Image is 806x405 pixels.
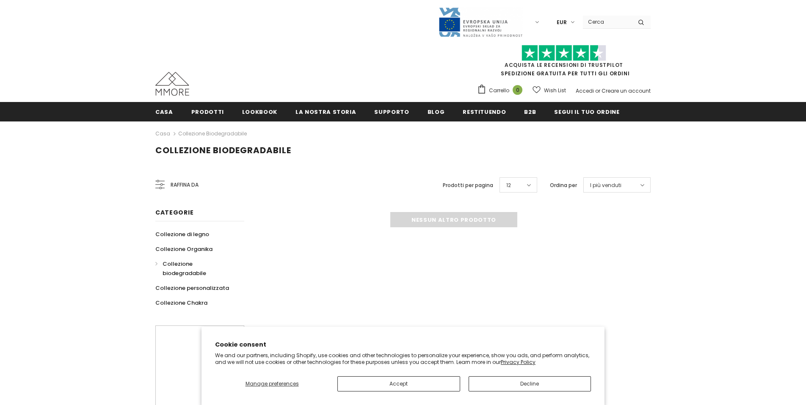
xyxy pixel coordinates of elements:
span: or [595,87,600,94]
a: Casa [155,129,170,139]
span: Collezione biodegradabile [155,144,291,156]
a: Creare un account [602,87,651,94]
span: Categorie [155,208,193,217]
a: Casa [155,102,173,121]
span: Segui il tuo ordine [554,108,619,116]
span: Wish List [544,86,566,95]
a: Javni Razpis [438,18,523,25]
span: Restituendo [463,108,506,116]
button: Decline [469,376,591,391]
h2: Cookie consent [215,340,591,349]
p: We and our partners, including Shopify, use cookies and other technologies to personalize your ex... [215,352,591,365]
button: Manage preferences [215,376,329,391]
span: 12 [506,181,511,190]
a: Collezione Organika [155,242,213,256]
span: I più venduti [590,181,621,190]
a: La nostra storia [295,102,356,121]
a: supporto [374,102,409,121]
span: Manage preferences [246,380,299,387]
span: Collezione Chakra [155,299,207,307]
a: Wish List [533,83,566,98]
a: Restituendo [463,102,506,121]
span: B2B [524,108,536,116]
span: SPEDIZIONE GRATUITA PER TUTTI GLI ORDINI [477,49,651,77]
label: Prodotti per pagina [443,181,493,190]
span: Collezione di legno [155,230,209,238]
a: Prodotti [191,102,224,121]
a: Collezione biodegradabile [155,256,235,281]
button: Accept [337,376,460,391]
label: Ordina per [550,181,577,190]
a: Collezione Chakra [155,295,207,310]
a: B2B [524,102,536,121]
a: Carrello 0 [477,84,527,97]
a: Acquista le recensioni di TrustPilot [505,61,623,69]
span: Collezione biodegradabile [163,260,206,277]
a: Collezione biodegradabile [178,130,247,137]
a: Blog [428,102,445,121]
span: Blog [428,108,445,116]
span: Lookbook [242,108,277,116]
span: Prodotti [191,108,224,116]
span: Raffina da [171,180,199,190]
a: Privacy Policy [501,358,535,366]
span: Collezione Organika [155,245,213,253]
span: Carrello [489,86,509,95]
img: Fidati di Pilot Stars [522,45,606,61]
span: Collezione personalizzata [155,284,229,292]
span: La nostra storia [295,108,356,116]
a: Segui il tuo ordine [554,102,619,121]
a: Collezione di legno [155,227,209,242]
a: Collezione personalizzata [155,281,229,295]
img: Javni Razpis [438,7,523,38]
input: Search Site [583,16,632,28]
img: Casi MMORE [155,72,189,96]
span: supporto [374,108,409,116]
span: 0 [513,85,522,95]
a: Accedi [576,87,594,94]
span: EUR [557,18,567,27]
a: Lookbook [242,102,277,121]
span: Casa [155,108,173,116]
